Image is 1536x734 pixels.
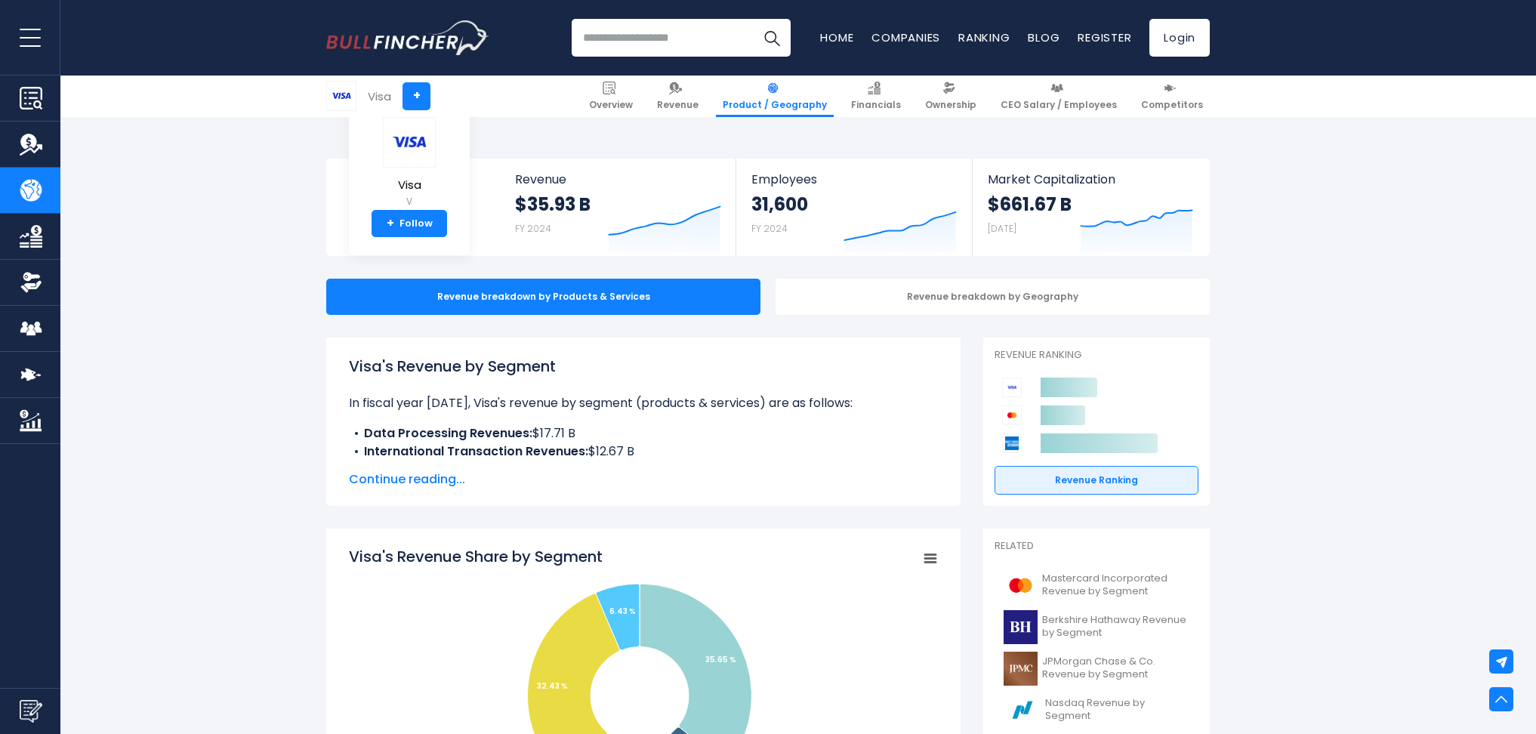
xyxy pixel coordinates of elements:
span: JPMorgan Chase & Co. Revenue by Segment [1042,655,1189,681]
a: Overview [582,76,640,117]
li: $12.67 B [349,443,938,461]
small: FY 2024 [515,222,551,235]
span: Product / Geography [723,99,827,111]
span: Market Capitalization [988,172,1193,187]
span: Mastercard Incorporated Revenue by Segment [1042,572,1189,598]
span: Berkshire Hathaway Revenue by Segment [1042,614,1189,640]
small: [DATE] [988,222,1016,235]
small: V [383,195,436,208]
span: Revenue [515,172,721,187]
img: Visa competitors logo [1002,378,1022,397]
button: Search [753,19,791,57]
a: Ownership [918,76,983,117]
div: Revenue breakdown by Products & Services [326,279,760,315]
a: Ranking [958,29,1010,45]
span: Visa [383,179,436,192]
a: Financials [844,76,908,117]
a: Register [1078,29,1131,45]
span: Financials [851,99,901,111]
a: Nasdaq Revenue by Segment [995,689,1198,731]
h1: Visa's Revenue by Segment [349,355,938,378]
a: Berkshire Hathaway Revenue by Segment [995,606,1198,648]
tspan: 35.65 % [705,654,736,665]
span: Revenue [657,99,699,111]
p: Revenue Ranking [995,349,1198,362]
img: BRK-B logo [1004,610,1038,644]
a: Product / Geography [716,76,834,117]
strong: + [387,217,394,230]
a: Revenue $35.93 B FY 2024 [500,159,736,256]
a: Go to homepage [326,20,489,55]
small: FY 2024 [751,222,788,235]
span: Employees [751,172,956,187]
span: CEO Salary / Employees [1001,99,1117,111]
li: $17.71 B [349,424,938,443]
a: Mastercard Incorporated Revenue by Segment [995,565,1198,606]
img: V logo [383,117,436,168]
a: Revenue [650,76,705,117]
a: JPMorgan Chase & Co. Revenue by Segment [995,648,1198,689]
a: Home [820,29,853,45]
strong: $661.67 B [988,193,1072,216]
span: Ownership [925,99,976,111]
img: MA logo [1004,569,1038,603]
a: Competitors [1134,76,1210,117]
tspan: 32.43 % [537,680,568,692]
span: Competitors [1141,99,1203,111]
a: +Follow [372,210,447,237]
b: International Transaction Revenues: [364,443,588,460]
span: Continue reading... [349,470,938,489]
a: CEO Salary / Employees [994,76,1124,117]
tspan: Visa's Revenue Share by Segment [349,546,603,567]
img: V logo [327,82,356,110]
a: Employees 31,600 FY 2024 [736,159,971,256]
a: Companies [871,29,940,45]
img: Mastercard Incorporated competitors logo [1002,406,1022,425]
a: Login [1149,19,1210,57]
span: Nasdaq Revenue by Segment [1045,697,1189,723]
div: Visa [368,88,391,105]
tspan: 6.43 % [609,606,636,617]
img: American Express Company competitors logo [1002,433,1022,453]
a: + [403,82,430,110]
img: JPM logo [1004,652,1038,686]
a: Blog [1028,29,1059,45]
strong: $35.93 B [515,193,591,216]
img: Ownership [20,271,42,294]
div: Revenue breakdown by Geography [776,279,1210,315]
a: Revenue Ranking [995,466,1198,495]
b: Data Processing Revenues: [364,424,532,442]
p: In fiscal year [DATE], Visa's revenue by segment (products & services) are as follows: [349,394,938,412]
a: Visa V [382,116,436,211]
a: Market Capitalization $661.67 B [DATE] [973,159,1208,256]
img: NDAQ logo [1004,693,1041,727]
strong: 31,600 [751,193,808,216]
p: Related [995,540,1198,553]
span: Overview [589,99,633,111]
img: Bullfincher logo [326,20,489,55]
